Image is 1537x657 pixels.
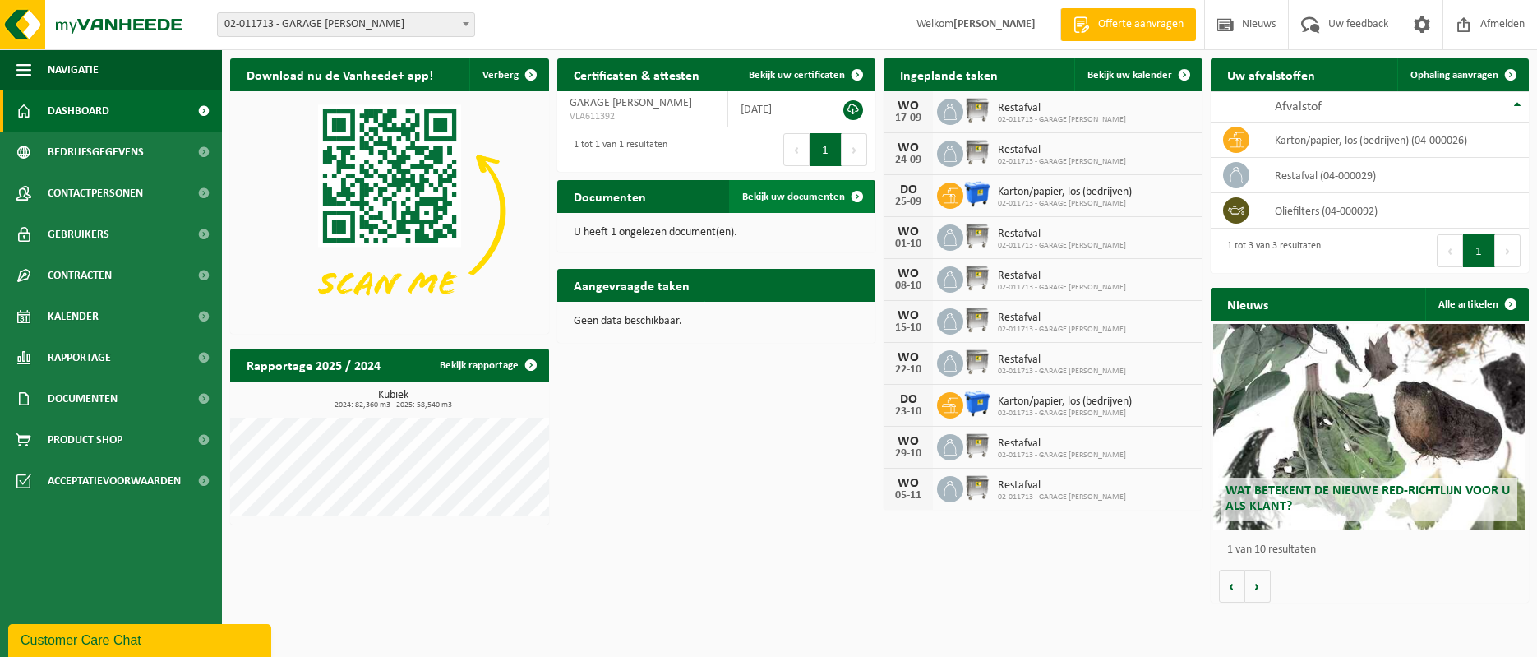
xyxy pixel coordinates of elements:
span: Product Shop [48,419,122,460]
span: Bekijk uw certificaten [749,70,845,81]
button: 1 [810,133,842,166]
td: oliefilters (04-000092) [1262,193,1529,229]
strong: [PERSON_NAME] [953,18,1036,30]
span: 02-011713 - GARAGE [PERSON_NAME] [998,283,1126,293]
div: WO [892,477,925,490]
h2: Aangevraagde taken [557,269,706,301]
span: Restafval [998,270,1126,283]
div: WO [892,435,925,448]
div: 29-10 [892,448,925,460]
div: 08-10 [892,280,925,292]
span: 02-011713 - GARAGE PETER - BREDENE [218,13,474,36]
span: Navigatie [48,49,99,90]
span: Afvalstof [1275,100,1322,113]
h2: Rapportage 2025 / 2024 [230,349,397,381]
div: WO [892,267,925,280]
button: Previous [1437,234,1463,267]
button: Next [1495,234,1521,267]
span: 02-011713 - GARAGE PETER - BREDENE [217,12,475,37]
div: 15-10 [892,322,925,334]
div: DO [892,183,925,197]
span: 02-011713 - GARAGE [PERSON_NAME] [998,325,1126,335]
a: Bekijk rapportage [427,349,547,382]
a: Bekijk uw kalender [1074,58,1201,91]
span: Dashboard [48,90,109,132]
div: WO [892,309,925,322]
img: WB-1100-GAL-GY-02 [963,306,991,334]
span: Restafval [998,354,1126,367]
span: 2024: 82,360 m3 - 2025: 58,540 m3 [238,401,549,409]
img: WB-1100-GAL-GY-02 [963,222,991,250]
div: 22-10 [892,364,925,376]
span: Restafval [998,102,1126,115]
h3: Kubiek [238,390,549,409]
button: Verberg [469,58,547,91]
td: [DATE] [728,91,819,127]
span: Ophaling aanvragen [1410,70,1498,81]
h2: Nieuws [1211,288,1285,320]
span: 02-011713 - GARAGE [PERSON_NAME] [998,409,1132,419]
span: VLA611392 [570,110,716,123]
span: Restafval [998,437,1126,451]
span: Contactpersonen [48,173,143,214]
span: 02-011713 - GARAGE [PERSON_NAME] [998,115,1126,125]
h2: Download nu de Vanheede+ app! [230,58,450,90]
img: WB-1100-GAL-GY-02 [963,264,991,292]
img: WB-1100-GAL-GY-02 [963,432,991,460]
span: Offerte aanvragen [1094,16,1188,33]
span: Gebruikers [48,214,109,255]
span: Restafval [998,228,1126,241]
iframe: chat widget [8,621,275,657]
div: 01-10 [892,238,925,250]
img: WB-1100-GAL-GY-02 [963,474,991,502]
button: Volgende [1245,570,1271,603]
span: Wat betekent de nieuwe RED-richtlijn voor u als klant? [1225,484,1510,513]
h2: Documenten [557,180,662,212]
span: Bekijk uw documenten [742,192,845,202]
img: WB-1100-HPE-BE-01 [963,390,991,418]
span: Karton/papier, los (bedrijven) [998,396,1132,409]
span: Bekijk uw kalender [1087,70,1172,81]
span: GARAGE [PERSON_NAME] [570,97,692,109]
div: DO [892,393,925,406]
span: Karton/papier, los (bedrijven) [998,186,1132,199]
div: 17-09 [892,113,925,124]
h2: Uw afvalstoffen [1211,58,1332,90]
span: 02-011713 - GARAGE [PERSON_NAME] [998,157,1126,167]
div: 1 tot 3 van 3 resultaten [1219,233,1321,269]
div: WO [892,141,925,155]
span: 02-011713 - GARAGE [PERSON_NAME] [998,241,1126,251]
p: 1 van 10 resultaten [1227,544,1521,556]
div: 1 tot 1 van 1 resultaten [565,132,667,168]
td: restafval (04-000029) [1262,158,1529,193]
span: Restafval [998,312,1126,325]
div: 23-10 [892,406,925,418]
span: 02-011713 - GARAGE [PERSON_NAME] [998,367,1126,377]
div: WO [892,99,925,113]
a: Ophaling aanvragen [1397,58,1527,91]
span: Rapportage [48,337,111,378]
span: 02-011713 - GARAGE [PERSON_NAME] [998,493,1126,502]
span: 02-011713 - GARAGE [PERSON_NAME] [998,451,1126,460]
a: Bekijk uw documenten [729,180,874,213]
span: Restafval [998,144,1126,157]
p: Geen data beschikbaar. [574,316,860,327]
a: Bekijk uw certificaten [736,58,874,91]
span: Kalender [48,296,99,337]
td: karton/papier, los (bedrijven) (04-000026) [1262,123,1529,158]
span: Bedrijfsgegevens [48,132,144,173]
div: WO [892,225,925,238]
h2: Ingeplande taken [884,58,1014,90]
img: Download de VHEPlus App [230,91,549,331]
p: U heeft 1 ongelezen document(en). [574,227,860,238]
div: 05-11 [892,490,925,502]
div: WO [892,351,925,364]
h2: Certificaten & attesten [557,58,716,90]
img: WB-1100-GAL-GY-02 [963,96,991,124]
a: Alle artikelen [1425,288,1527,321]
span: Acceptatievoorwaarden [48,460,181,502]
img: WB-1100-HPE-BE-01 [963,180,991,208]
button: Vorige [1219,570,1245,603]
img: WB-1100-GAL-GY-02 [963,348,991,376]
